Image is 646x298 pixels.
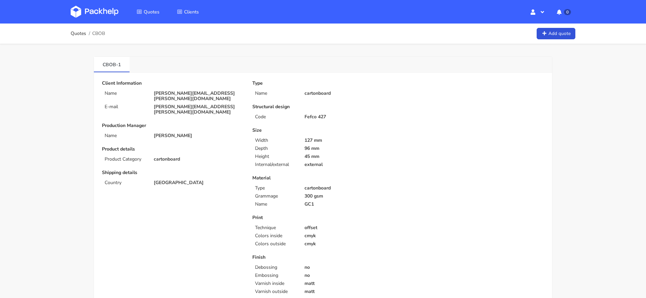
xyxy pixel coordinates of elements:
[255,114,296,120] p: Code
[304,233,394,239] p: cmyk
[154,104,243,115] p: [PERSON_NAME][EMAIL_ADDRESS][PERSON_NAME][DOMAIN_NAME]
[255,225,296,230] p: Technique
[304,114,394,120] p: Fefco 427
[304,91,394,96] p: cartonboard
[105,104,146,110] p: E-mail
[304,281,394,286] p: matt
[252,128,393,133] p: Size
[71,31,86,36] a: Quotes
[129,6,168,18] a: Quotes
[102,146,243,152] p: Product details
[154,180,243,185] p: [GEOGRAPHIC_DATA]
[304,162,394,167] p: external
[71,6,118,18] img: Dashboard
[537,28,575,40] a: Add quote
[304,154,394,159] p: 45 mm
[255,233,296,239] p: Colors inside
[255,194,296,199] p: Grammage
[102,123,243,128] p: Production Manager
[105,91,146,96] p: Name
[184,9,199,15] span: Clients
[304,202,394,207] p: GC1
[255,265,296,270] p: Debossing
[304,185,394,191] p: cartonboard
[92,31,105,36] span: CBOB
[102,170,243,175] p: Shipping details
[144,9,159,15] span: Quotes
[102,81,243,86] p: Client Information
[255,273,296,278] p: Embossing
[564,9,571,15] span: 0
[255,138,296,143] p: Width
[255,162,296,167] p: Internal/external
[304,146,394,151] p: 96 mm
[255,185,296,191] p: Type
[304,289,394,294] p: matt
[304,225,394,230] p: offset
[252,255,393,260] p: Finish
[304,241,394,247] p: cmyk
[304,265,394,270] p: no
[252,215,393,220] p: Print
[105,157,146,162] p: Product Category
[255,281,296,286] p: Varnish inside
[304,194,394,199] p: 300 gsm
[94,57,130,72] a: CBOB-1
[71,27,105,40] nav: breadcrumb
[252,104,393,110] p: Structural design
[154,157,243,162] p: cartonboard
[154,133,243,138] p: [PERSON_NAME]
[304,138,394,143] p: 127 mm
[252,175,393,181] p: Material
[154,91,243,101] p: [PERSON_NAME][EMAIL_ADDRESS][PERSON_NAME][DOMAIN_NAME]
[255,202,296,207] p: Name
[105,180,146,185] p: Country
[255,289,296,294] p: Varnish outside
[105,133,146,138] p: Name
[304,273,394,278] p: no
[252,81,393,86] p: Type
[255,146,296,151] p: Depth
[551,6,575,18] button: 0
[255,241,296,247] p: Colors outside
[255,91,296,96] p: Name
[255,154,296,159] p: Height
[169,6,207,18] a: Clients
